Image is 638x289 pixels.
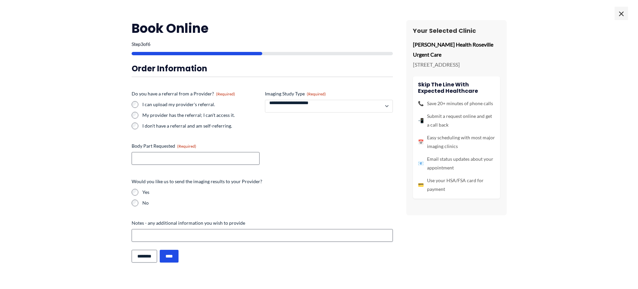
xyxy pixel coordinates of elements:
[132,63,393,74] h3: Order Information
[615,7,628,20] span: ×
[132,42,393,47] p: Step of
[418,138,424,146] span: 📅
[413,60,500,70] p: [STREET_ADDRESS]
[142,200,393,206] label: No
[418,155,495,172] li: Email status updates about your appointment
[142,189,393,196] label: Yes
[418,112,495,129] li: Submit a request online and get a call back
[265,90,393,97] label: Imaging Study Type
[418,180,424,189] span: 💳
[418,176,495,194] li: Use your HSA/FSA card for payment
[132,178,262,185] legend: Would you like us to send the imaging results to your Provider?
[132,20,393,37] h2: Book Online
[216,91,235,96] span: (Required)
[177,144,196,149] span: (Required)
[141,41,143,47] span: 3
[413,40,500,59] p: [PERSON_NAME] Health Roseville Urgent Care
[418,99,424,108] span: 📞
[142,123,260,129] label: I don't have a referral and am self-referring.
[418,99,495,108] li: Save 20+ minutes of phone calls
[132,143,260,149] label: Body Part Requested
[413,27,500,34] h3: Your Selected Clinic
[307,91,326,96] span: (Required)
[418,116,424,125] span: 📲
[418,159,424,168] span: 📧
[132,220,393,226] label: Notes - any additional information you wish to provide
[148,41,150,47] span: 6
[142,112,260,119] label: My provider has the referral; I can't access it.
[418,81,495,94] h4: Skip the line with Expected Healthcare
[418,133,495,151] li: Easy scheduling with most major imaging clinics
[142,101,260,108] label: I can upload my provider's referral.
[132,90,235,97] legend: Do you have a referral from a Provider?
